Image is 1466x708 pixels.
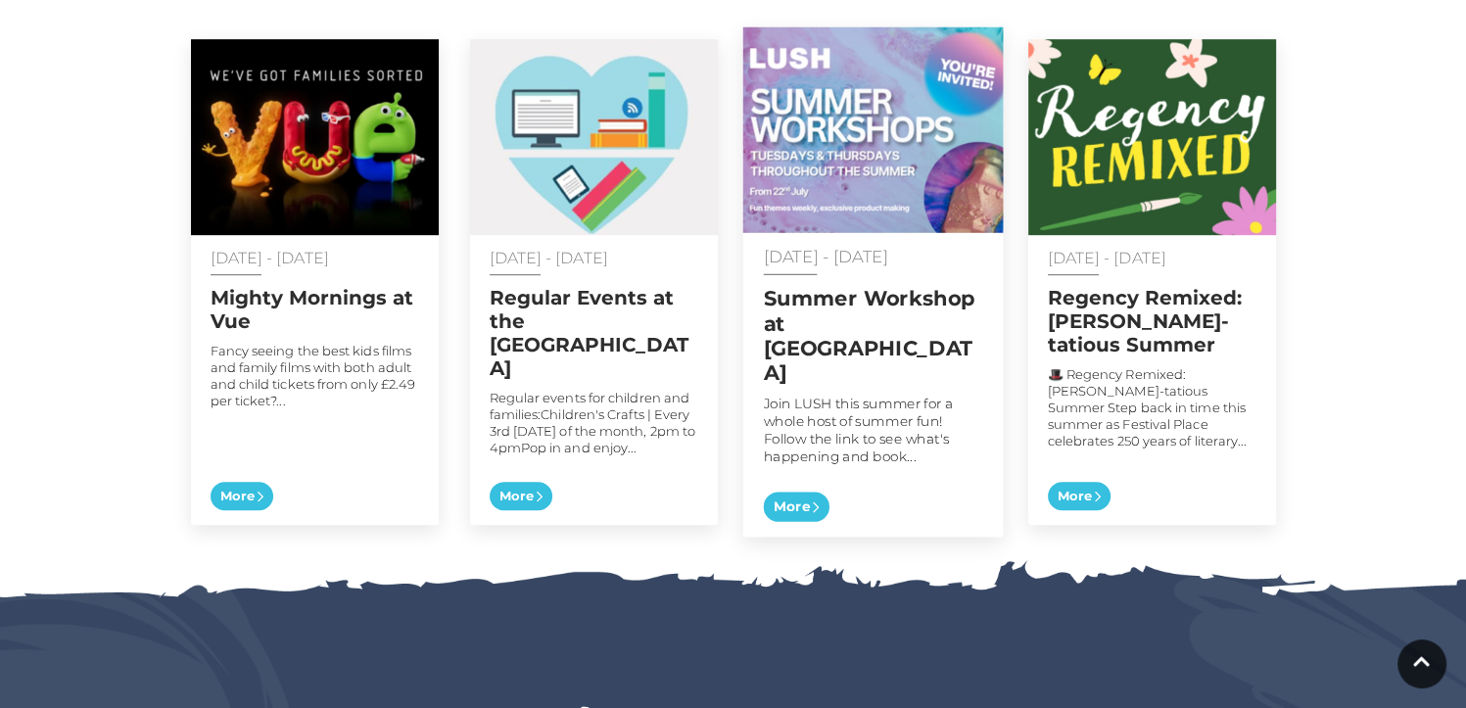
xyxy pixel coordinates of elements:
a: [DATE] - [DATE] Regency Remixed: [PERSON_NAME]-tatious Summer 🎩 Regency Remixed: [PERSON_NAME]-ta... [1028,39,1276,525]
p: [DATE] - [DATE] [1048,250,1256,266]
h2: Regency Remixed: [PERSON_NAME]-tatious Summer [1048,286,1256,356]
h2: Mighty Mornings at Vue [211,286,419,333]
a: [DATE] - [DATE] Summer Workshop at [GEOGRAPHIC_DATA] Join LUSH this summer for a whole host of su... [742,27,1003,538]
p: 🎩 Regency Remixed: [PERSON_NAME]-tatious Summer Step back in time this summer as Festival Place c... [1048,366,1256,449]
a: [DATE] - [DATE] Mighty Mornings at Vue Fancy seeing the best kids films and family films with bot... [191,39,439,525]
p: [DATE] - [DATE] [211,250,419,266]
a: [DATE] - [DATE] Regular Events at the [GEOGRAPHIC_DATA] Regular events for children and families:... [470,39,718,525]
span: More [211,482,273,511]
p: Join LUSH this summer for a whole host of summer fun! Follow the link to see what's happening and... [763,396,982,465]
h2: Regular Events at the [GEOGRAPHIC_DATA] [490,286,698,380]
p: [DATE] - [DATE] [490,250,698,266]
span: More [490,482,552,511]
p: [DATE] - [DATE] [763,248,982,265]
span: More [763,492,828,522]
h2: Summer Workshop at [GEOGRAPHIC_DATA] [763,286,982,385]
p: Regular events for children and families:Children's Crafts | Every 3rd [DATE] of the month, 2pm t... [490,390,698,456]
p: Fancy seeing the best kids films and family films with both adult and child tickets from only £2.... [211,343,419,409]
span: More [1048,482,1111,511]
